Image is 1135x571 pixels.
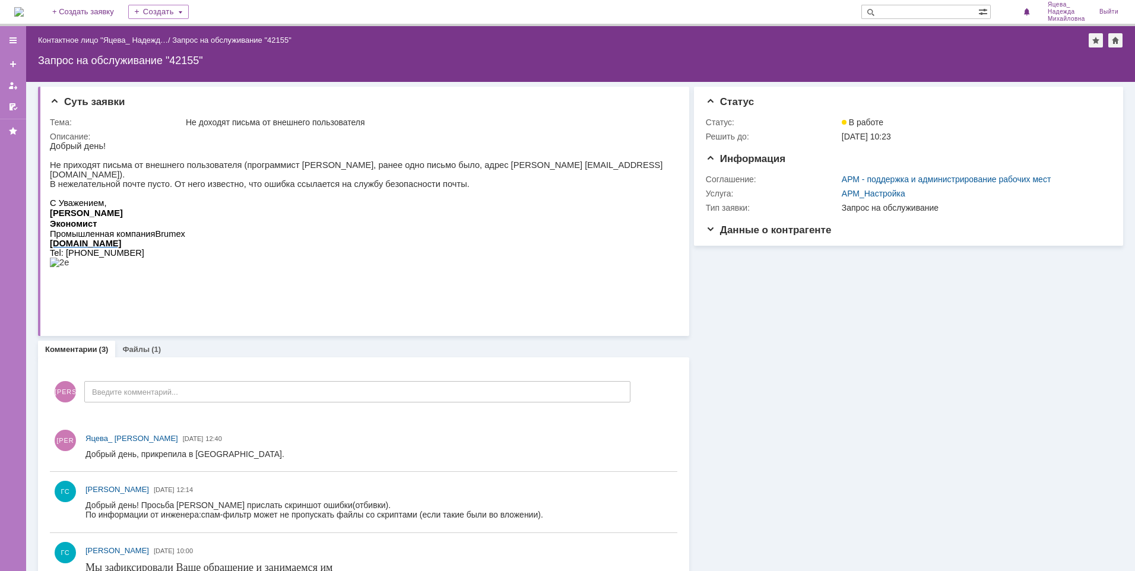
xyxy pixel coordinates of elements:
[706,203,839,212] div: Тип заявки:
[177,547,194,554] span: 10:00
[978,5,990,17] span: Расширенный поиск
[55,381,76,402] span: [PERSON_NAME]
[11,107,94,116] span: : [PHONE_NUMBER]
[706,96,754,107] span: Статус
[85,433,178,445] a: Яцева_ [PERSON_NAME]
[1048,8,1085,15] span: Надежда
[1048,15,1085,23] span: Михайловна
[116,9,458,19] span: спам-фильтр может не пропускать файлы со скриптами (если такие были во вложении).
[50,132,673,141] div: Описание:
[85,484,149,496] a: [PERSON_NAME]
[172,36,291,45] div: Запрос на обслуживание "42155"
[4,55,23,74] a: Создать заявку
[85,434,178,443] span: Яцева_ [PERSON_NAME]
[14,7,24,17] img: logo
[128,5,189,19] div: Создать
[105,88,135,97] span: Brumex
[842,189,905,198] a: АРМ_Настройка
[177,486,194,493] span: 12:14
[151,345,161,354] div: (1)
[1108,33,1123,47] div: Сделать домашней страницей
[186,118,671,127] div: Не доходят письма от внешнего пользователя
[50,96,125,107] span: Суть заявки
[842,132,891,141] span: [DATE] 10:23
[38,55,1123,66] div: Запрос на обслуживание "42155"
[205,435,222,442] span: 12:40
[706,224,832,236] span: Данные о контрагенте
[154,547,175,554] span: [DATE]
[122,345,150,354] a: Файлы
[842,175,1051,184] a: АРМ - поддержка и администрирование рабочих мест
[4,76,23,95] a: Мои заявки
[706,189,839,198] div: Услуга:
[842,203,1105,212] div: Запрос на обслуживание
[85,546,149,555] span: [PERSON_NAME]
[183,435,204,442] span: [DATE]
[842,118,883,127] span: В работе
[50,118,183,127] div: Тема:
[706,175,839,184] div: Соглашение:
[154,486,175,493] span: [DATE]
[706,132,839,141] div: Решить до:
[706,118,839,127] div: Статус:
[99,345,109,354] div: (3)
[706,153,785,164] span: Информация
[14,7,24,17] a: Перейти на домашнюю страницу
[45,345,97,354] a: Комментарии
[38,36,172,45] div: /
[1089,33,1103,47] div: Добавить в избранное
[4,97,23,116] a: Мои согласования
[85,485,149,494] span: [PERSON_NAME]
[1048,1,1085,8] span: Яцева_
[38,36,168,45] a: Контактное лицо "Яцева_ Надежд…
[85,545,149,557] a: [PERSON_NAME]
